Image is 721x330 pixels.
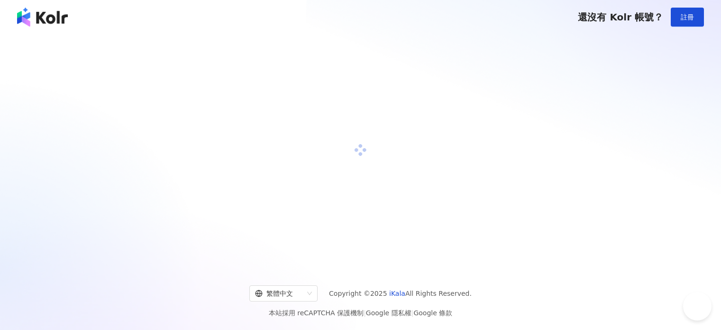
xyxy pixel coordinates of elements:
[671,8,704,27] button: 註冊
[269,307,452,319] span: 本站採用 reCAPTCHA 保護機制
[255,286,303,301] div: 繁體中文
[413,309,452,317] a: Google 條款
[683,292,712,321] iframe: Help Scout Beacon - Open
[578,11,663,23] span: 還沒有 Kolr 帳號？
[389,290,405,297] a: iKala
[366,309,411,317] a: Google 隱私權
[411,309,414,317] span: |
[681,13,694,21] span: 註冊
[364,309,366,317] span: |
[329,288,472,299] span: Copyright © 2025 All Rights Reserved.
[17,8,68,27] img: logo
